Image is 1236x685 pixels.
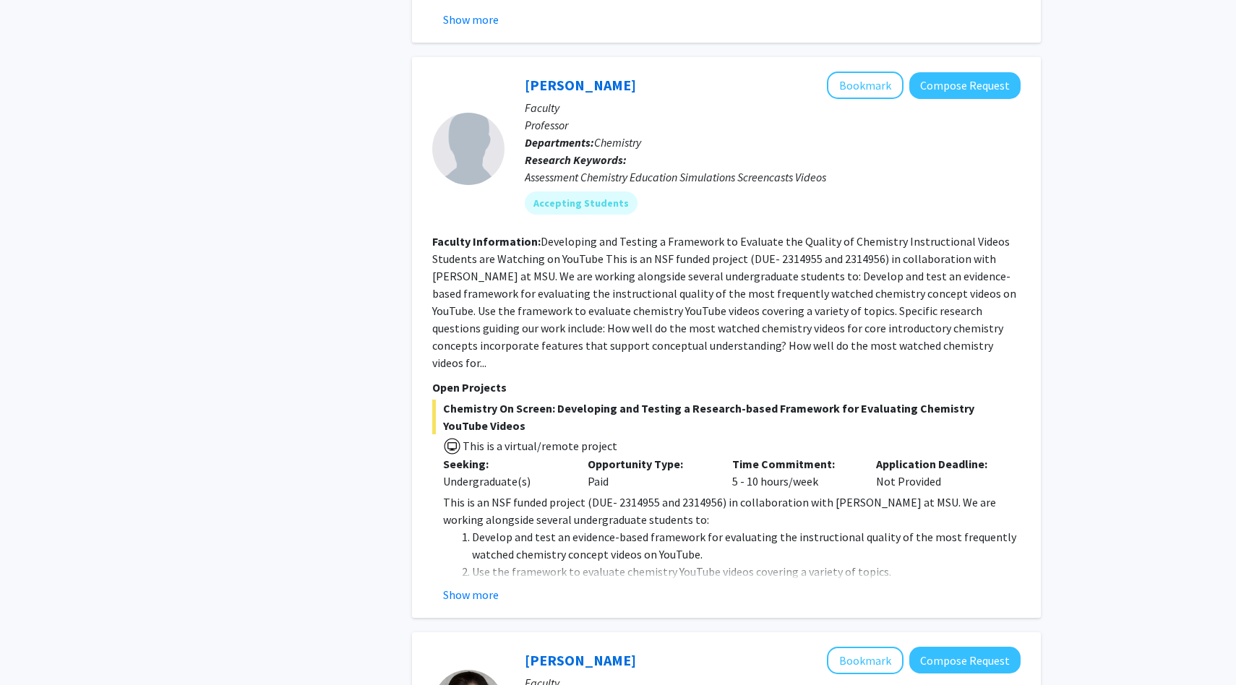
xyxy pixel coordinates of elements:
p: Time Commitment: [732,455,855,473]
span: Chemistry On Screen: Developing and Testing a Research-based Framework for Evaluating Chemistry Y... [432,400,1021,434]
li: Use the framework to evaluate chemistry YouTube videos covering a variety of topics. [472,563,1021,580]
p: Seeking: [443,455,566,473]
b: Departments: [525,135,594,150]
span: Chemistry [594,135,641,150]
fg-read-more: Developing and Testing a Framework to Evaluate the Quality of Chemistry Instructional Videos Stud... [432,234,1016,370]
div: Assessment Chemistry Education Simulations Screencasts Videos [525,168,1021,186]
a: [PERSON_NAME] [525,651,636,669]
button: Compose Request to Feryal Alayont [909,647,1021,673]
div: Undergraduate(s) [443,473,566,490]
p: Open Projects [432,379,1021,396]
p: This is an NSF funded project (DUE- 2314955 and 2314956) in collaboration with [PERSON_NAME] at M... [443,494,1021,528]
p: Application Deadline: [876,455,999,473]
span: This is a virtual/remote project [461,439,617,453]
a: [PERSON_NAME] [525,76,636,94]
div: Not Provided [865,455,1010,490]
li: Develop and test an evidence-based framework for evaluating the instructional quality of the most... [472,528,1021,563]
button: Compose Request to Deborah Herrington [909,72,1021,99]
b: Research Keywords: [525,152,627,167]
button: Add Feryal Alayont to Bookmarks [827,647,904,674]
iframe: Chat [11,620,61,674]
b: Faculty Information: [432,234,541,249]
div: Paid [577,455,721,490]
p: Faculty [525,99,1021,116]
mat-chip: Accepting Students [525,191,638,215]
p: Professor [525,116,1021,134]
button: Show more [443,11,499,28]
p: Opportunity Type: [588,455,711,473]
button: Add Deborah Herrington to Bookmarks [827,72,904,99]
button: Show more [443,586,499,603]
div: 5 - 10 hours/week [721,455,866,490]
